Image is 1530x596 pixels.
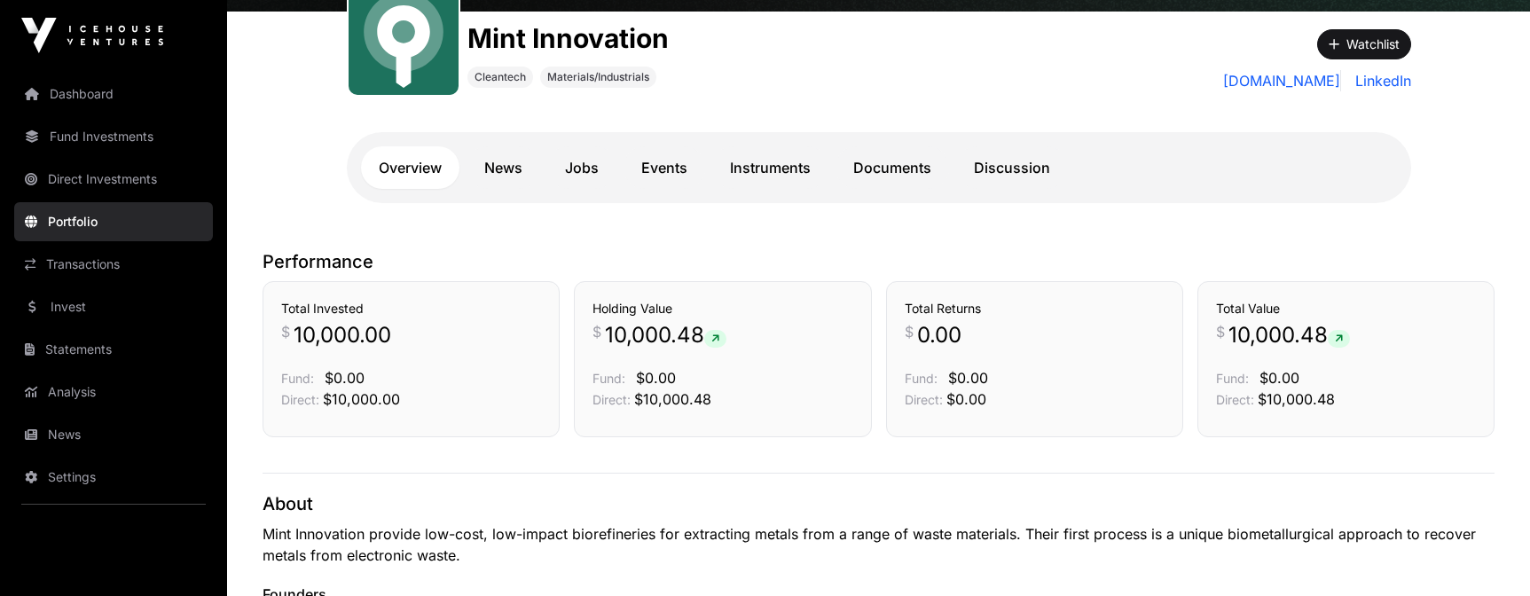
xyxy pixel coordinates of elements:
h1: Mint Innovation [467,22,669,54]
span: $0.00 [636,369,676,387]
a: Settings [14,458,213,497]
a: Invest [14,287,213,326]
h3: Holding Value [592,300,852,318]
img: Icehouse Ventures Logo [21,18,163,53]
a: Analysis [14,372,213,412]
a: Statements [14,330,213,369]
a: Discussion [956,146,1068,189]
span: $ [1216,321,1225,342]
a: LinkedIn [1348,70,1411,91]
span: $0.00 [948,369,988,387]
p: Performance [263,249,1495,274]
span: $10,000.48 [634,390,711,408]
a: Overview [361,146,459,189]
span: $ [281,321,290,342]
span: Cleantech [475,70,526,84]
nav: Tabs [361,146,1397,189]
span: 10,000.00 [294,321,391,349]
a: Jobs [547,146,616,189]
a: Portfolio [14,202,213,241]
a: [DOMAIN_NAME] [1223,70,1341,91]
span: $ [905,321,914,342]
button: Watchlist [1317,29,1411,59]
span: Direct: [281,392,319,407]
h3: Total Invested [281,300,541,318]
span: $ [592,321,601,342]
span: $10,000.00 [323,390,400,408]
span: Direct: [1216,392,1254,407]
span: $0.00 [325,369,365,387]
a: Direct Investments [14,160,213,199]
a: Transactions [14,245,213,284]
a: News [467,146,540,189]
p: About [263,491,1495,516]
span: Fund: [905,371,938,386]
span: 10,000.48 [605,321,726,349]
a: Fund Investments [14,117,213,156]
span: $10,000.48 [1258,390,1335,408]
h3: Total Returns [905,300,1165,318]
a: Dashboard [14,74,213,114]
span: Fund: [1216,371,1249,386]
span: $0.00 [946,390,986,408]
p: Mint Innovation provide low-cost, low-impact biorefineries for extracting metals from a range of ... [263,523,1495,566]
span: Direct: [905,392,943,407]
span: Direct: [592,392,631,407]
span: Fund: [281,371,314,386]
a: Instruments [712,146,828,189]
a: News [14,415,213,454]
h3: Total Value [1216,300,1476,318]
span: Fund: [592,371,625,386]
span: $0.00 [1259,369,1299,387]
span: 0.00 [917,321,961,349]
a: Documents [836,146,949,189]
span: 10,000.48 [1228,321,1350,349]
span: Materials/Industrials [547,70,649,84]
a: Events [624,146,705,189]
iframe: Chat Widget [1441,511,1530,596]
